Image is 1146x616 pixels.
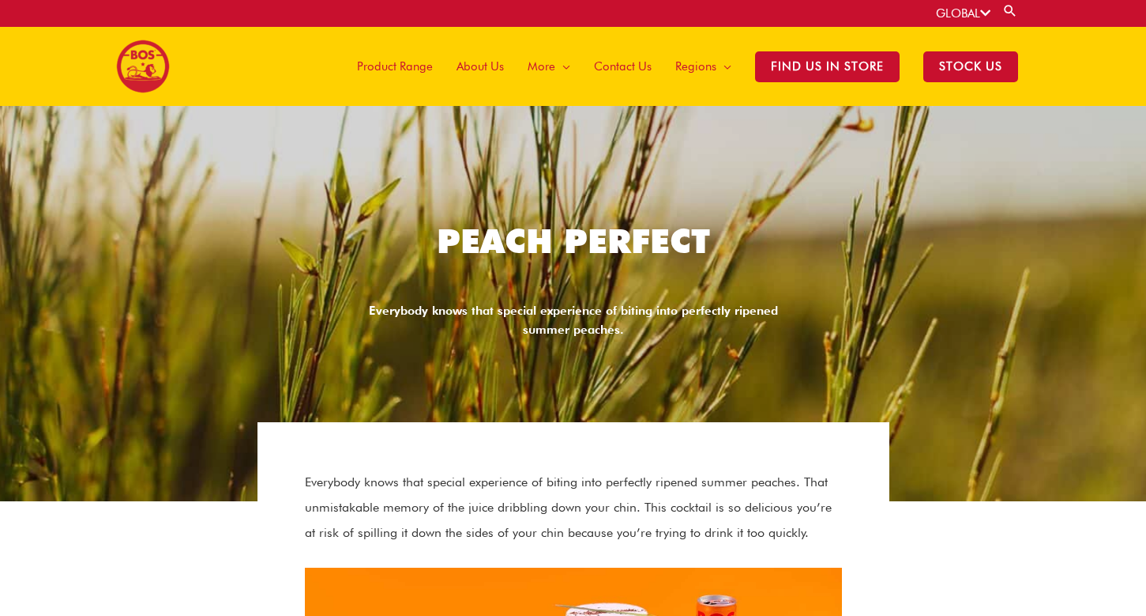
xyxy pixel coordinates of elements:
[911,27,1030,106] a: STOCK US
[528,43,555,90] span: More
[516,27,582,106] a: More
[305,474,832,540] span: Everybody knows that special experience of biting into perfectly ripened summer peaches. That unm...
[345,27,445,106] a: Product Range
[344,221,802,263] h2: Peach Perfect
[675,43,716,90] span: Regions
[743,27,911,106] a: Find Us in Store
[457,43,504,90] span: About Us
[116,40,170,93] img: BOS logo finals-200px
[663,27,743,106] a: Regions
[936,6,990,21] a: GLOBAL
[923,51,1018,82] span: STOCK US
[755,51,900,82] span: Find Us in Store
[582,27,663,106] a: Contact Us
[594,43,652,90] span: Contact Us
[445,27,516,106] a: About Us
[333,27,1030,106] nav: Site Navigation
[344,301,802,339] div: Everybody knows that special experience of biting into perfectly ripened summer peaches.
[1002,3,1018,18] a: Search button
[357,43,433,90] span: Product Range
